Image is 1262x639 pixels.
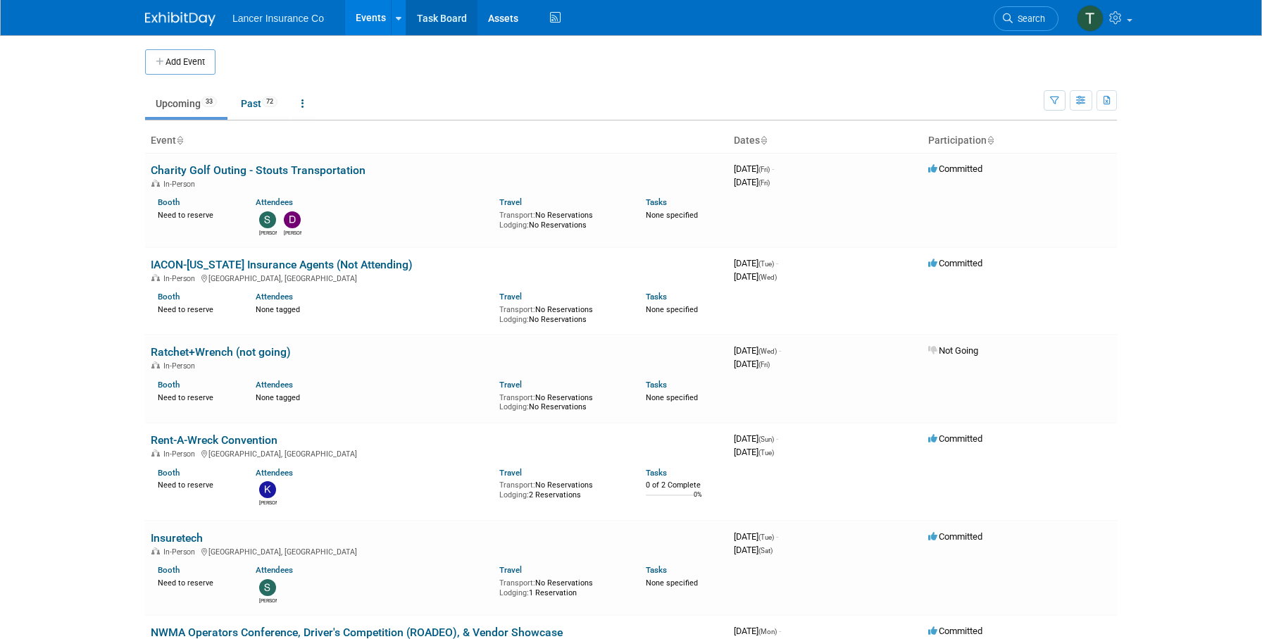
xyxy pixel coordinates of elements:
[646,578,698,588] span: None specified
[646,468,667,478] a: Tasks
[163,361,199,371] span: In-Person
[284,211,301,228] img: Dennis Kelly
[259,579,276,596] img: Steven O'Shea
[151,272,723,283] div: [GEOGRAPHIC_DATA], [GEOGRAPHIC_DATA]
[499,478,625,500] div: No Reservations 2 Reservations
[499,578,535,588] span: Transport:
[256,390,489,403] div: None tagged
[758,166,770,173] span: (Fri)
[499,565,522,575] a: Travel
[262,97,277,107] span: 72
[499,292,522,302] a: Travel
[646,565,667,575] a: Tasks
[499,305,535,314] span: Transport:
[646,480,723,490] div: 0 of 2 Complete
[928,163,982,174] span: Committed
[259,228,277,237] div: Steven O'Shea
[499,302,625,324] div: No Reservations No Reservations
[284,228,301,237] div: Dennis Kelly
[772,163,774,174] span: -
[163,449,199,459] span: In-Person
[145,90,227,117] a: Upcoming33
[734,433,778,444] span: [DATE]
[928,258,982,268] span: Committed
[758,179,770,187] span: (Fri)
[499,380,522,390] a: Travel
[259,481,276,498] img: kathy egan
[758,547,773,554] span: (Sat)
[151,626,563,639] a: NWMA Operators Conference, Driver's Competition (ROADEO), & Vendor Showcase
[145,129,728,153] th: Event
[928,433,982,444] span: Committed
[151,433,277,447] a: Rent-A-Wreck Convention
[758,361,770,368] span: (Fri)
[158,208,235,221] div: Need to reserve
[646,305,698,314] span: None specified
[776,531,778,542] span: -
[734,271,777,282] span: [DATE]
[758,449,774,457] span: (Tue)
[758,628,777,635] span: (Mon)
[499,402,529,411] span: Lodging:
[779,626,781,636] span: -
[776,258,778,268] span: -
[734,177,770,187] span: [DATE]
[758,273,777,281] span: (Wed)
[734,345,781,356] span: [DATE]
[728,129,923,153] th: Dates
[151,547,160,554] img: In-Person Event
[158,576,235,588] div: Need to reserve
[499,211,535,220] span: Transport:
[499,588,529,597] span: Lodging:
[151,258,413,271] a: IACON-[US_STATE] Insurance Agents (Not Attending)
[256,292,293,302] a: Attendees
[158,197,180,207] a: Booth
[499,390,625,412] div: No Reservations No Reservations
[734,626,781,636] span: [DATE]
[987,135,994,146] a: Sort by Participation Type
[151,163,366,177] a: Charity Golf Outing - Stouts Transportation
[256,468,293,478] a: Attendees
[499,393,535,402] span: Transport:
[256,197,293,207] a: Attendees
[163,547,199,557] span: In-Person
[734,359,770,369] span: [DATE]
[734,447,774,457] span: [DATE]
[256,565,293,575] a: Attendees
[256,302,489,315] div: None tagged
[158,302,235,315] div: Need to reserve
[151,531,203,545] a: Insuretech
[158,468,180,478] a: Booth
[158,380,180,390] a: Booth
[646,393,698,402] span: None specified
[151,361,160,368] img: In-Person Event
[646,211,698,220] span: None specified
[163,180,199,189] span: In-Person
[158,565,180,575] a: Booth
[151,447,723,459] div: [GEOGRAPHIC_DATA], [GEOGRAPHIC_DATA]
[151,345,291,359] a: Ratchet+Wrench (not going)
[201,97,217,107] span: 33
[928,345,978,356] span: Not Going
[499,576,625,597] div: No Reservations 1 Reservation
[259,211,276,228] img: Steven O'Shea
[758,533,774,541] span: (Tue)
[758,260,774,268] span: (Tue)
[760,135,767,146] a: Sort by Start Date
[734,258,778,268] span: [DATE]
[734,531,778,542] span: [DATE]
[776,433,778,444] span: -
[256,380,293,390] a: Attendees
[928,626,982,636] span: Committed
[499,490,529,500] span: Lodging:
[646,380,667,390] a: Tasks
[176,135,183,146] a: Sort by Event Name
[151,274,160,281] img: In-Person Event
[499,480,535,490] span: Transport:
[145,49,215,75] button: Add Event
[151,180,160,187] img: In-Person Event
[145,12,215,26] img: ExhibitDay
[994,6,1058,31] a: Search
[758,347,777,355] span: (Wed)
[259,498,277,507] div: kathy egan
